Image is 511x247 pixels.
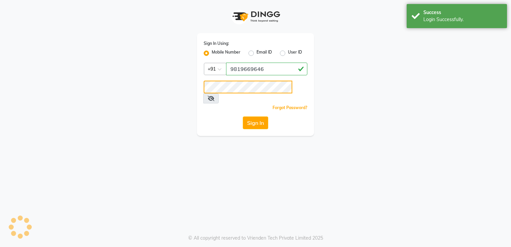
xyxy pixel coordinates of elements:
[288,49,302,57] label: User ID
[204,81,292,93] input: Username
[204,40,229,47] label: Sign In Using:
[226,63,307,75] input: Username
[229,7,282,26] img: logo1.svg
[273,105,307,110] a: Forgot Password?
[423,16,502,23] div: Login Successfully.
[212,49,240,57] label: Mobile Number
[257,49,272,57] label: Email ID
[423,9,502,16] div: Success
[243,116,268,129] button: Sign In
